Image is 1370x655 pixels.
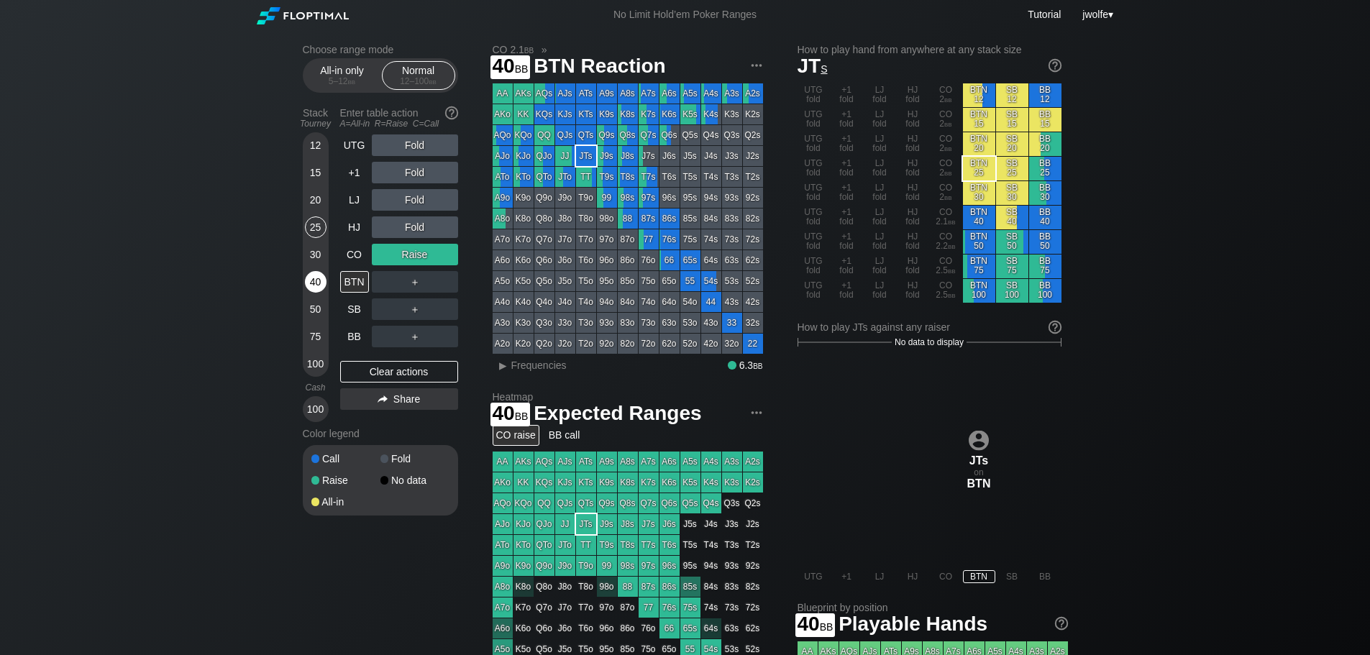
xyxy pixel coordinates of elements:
div: J6s [659,146,680,166]
span: bb [948,216,956,226]
div: 92s [743,188,763,208]
div: 98o [597,209,617,229]
div: HJ fold [897,230,929,254]
div: SB 12 [996,83,1028,107]
div: HJ fold [897,255,929,278]
div: 75o [639,271,659,291]
div: CO 2.5 [930,279,962,303]
div: K9s [597,104,617,124]
div: 85s [680,209,700,229]
div: QTs [576,125,596,145]
div: 5 – 12 [312,76,373,86]
div: UTG fold [798,157,830,180]
span: bb [944,143,952,153]
div: K6o [513,250,534,270]
div: KJs [555,104,575,124]
div: K7o [513,229,534,249]
div: 15 [305,162,326,183]
div: +1 [340,162,369,183]
div: 25 [305,216,326,238]
div: +1 fold [831,157,863,180]
div: A3s [722,83,742,104]
div: T3o [576,313,596,333]
div: A7o [493,229,513,249]
div: JTo [555,167,575,187]
div: CO [340,244,369,265]
div: LJ fold [864,157,896,180]
div: 97o [597,229,617,249]
div: All-in only [309,62,375,89]
div: 65o [659,271,680,291]
div: A4s [701,83,721,104]
div: 40 [305,271,326,293]
div: UTG fold [798,255,830,278]
div: J9s [597,146,617,166]
div: 43o [701,313,721,333]
div: UTG [340,134,369,156]
div: Fold [372,216,458,238]
div: LJ fold [864,230,896,254]
div: 97s [639,188,659,208]
div: 72s [743,229,763,249]
div: 76o [639,250,659,270]
div: 53s [722,271,742,291]
div: J7s [639,146,659,166]
div: +1 fold [831,83,863,107]
div: A4o [493,292,513,312]
div: TT [576,167,596,187]
span: 40 [490,55,531,79]
div: T2s [743,167,763,187]
div: SB 25 [996,157,1028,180]
div: Tourney [297,119,334,129]
img: ellipsis.fd386fe8.svg [749,405,764,421]
div: Enter table action [340,101,458,134]
div: CO 2.5 [930,255,962,278]
div: 94s [701,188,721,208]
div: K8s [618,104,638,124]
div: BB 75 [1029,255,1061,278]
div: 84o [618,292,638,312]
div: 43s [722,292,742,312]
div: Fold [372,134,458,156]
div: No Limit Hold’em Poker Ranges [592,9,778,24]
span: bb [944,119,952,129]
div: 96o [597,250,617,270]
div: LJ fold [864,83,896,107]
div: UTG fold [798,230,830,254]
div: 42s [743,292,763,312]
div: UTG fold [798,132,830,156]
div: LJ fold [864,255,896,278]
div: 50 [305,298,326,320]
div: AKs [513,83,534,104]
div: K2s [743,104,763,124]
div: T6s [659,167,680,187]
div: HJ fold [897,132,929,156]
span: BTN Reaction [531,55,668,79]
span: bb [948,265,956,275]
div: T4s [701,167,721,187]
div: K6s [659,104,680,124]
div: UTG fold [798,206,830,229]
div: 73o [639,313,659,333]
div: CO 2 [930,83,962,107]
div: Fold [372,189,458,211]
div: 12 – 100 [388,76,449,86]
div: ATo [493,167,513,187]
div: CO 2 [930,132,962,156]
a: Tutorial [1028,9,1061,20]
img: help.32db89a4.svg [1054,615,1069,631]
div: KJo [513,146,534,166]
div: 87s [639,209,659,229]
div: 62s [743,250,763,270]
div: SB 75 [996,255,1028,278]
div: BTN 12 [963,83,995,107]
span: JT [798,55,828,77]
div: SB [340,298,369,320]
div: Q7o [534,229,554,249]
div: T9o [576,188,596,208]
div: QTo [534,167,554,187]
div: K4s [701,104,721,124]
div: CO 2 [930,157,962,180]
div: 64o [659,292,680,312]
div: J4o [555,292,575,312]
